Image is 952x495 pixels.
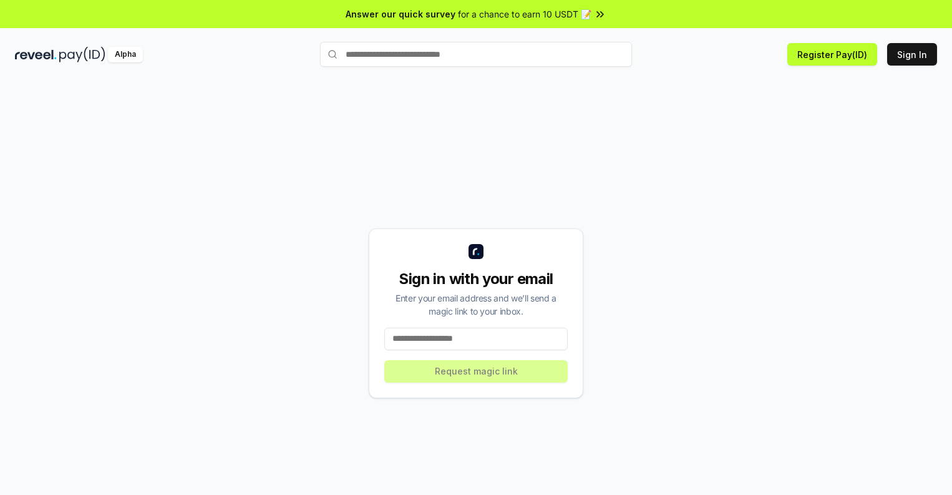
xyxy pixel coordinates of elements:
img: pay_id [59,47,105,62]
div: Enter your email address and we’ll send a magic link to your inbox. [384,292,568,318]
img: logo_small [469,244,483,259]
button: Sign In [887,43,937,66]
span: Answer our quick survey [346,7,455,21]
img: reveel_dark [15,47,57,62]
span: for a chance to earn 10 USDT 📝 [458,7,591,21]
button: Register Pay(ID) [787,43,877,66]
div: Sign in with your email [384,269,568,289]
div: Alpha [108,47,143,62]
